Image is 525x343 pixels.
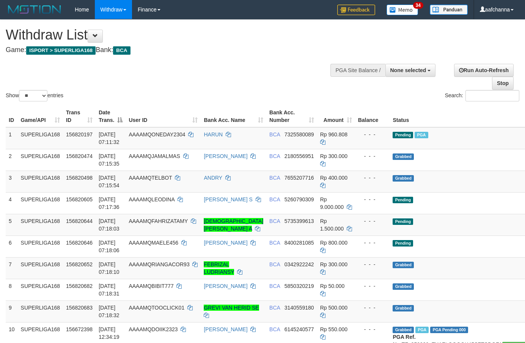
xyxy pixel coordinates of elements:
span: [DATE] 07:15:35 [99,153,119,167]
span: None selected [390,67,426,73]
a: ANDRY [204,175,222,181]
input: Search: [465,90,519,101]
span: Marked by aafnonsreyleab [415,132,428,138]
span: [DATE] 12:34:19 [99,326,119,340]
span: Rp 500.000 [320,305,347,311]
span: Rp 50.000 [320,283,345,289]
span: Rp 300.000 [320,153,347,159]
span: Pending [393,197,413,203]
label: Search: [445,90,519,101]
td: SUPERLIGA168 [18,300,63,322]
h1: Withdraw List [6,27,343,43]
span: [DATE] 07:18:06 [99,240,119,253]
td: SUPERLIGA168 [18,279,63,300]
td: SUPERLIGA168 [18,171,63,192]
span: BCA [269,153,280,159]
td: SUPERLIGA168 [18,236,63,257]
span: [DATE] 07:15:54 [99,175,119,188]
span: [DATE] 07:18:03 [99,218,119,232]
img: Button%20Memo.svg [387,5,418,15]
img: panduan.png [430,5,468,15]
span: [DATE] 07:18:31 [99,283,119,297]
td: 8 [6,279,18,300]
td: SUPERLIGA168 [18,192,63,214]
span: AAAAMQLEODINA [129,196,174,202]
img: Feedback.jpg [337,5,375,15]
span: AAAAMQBIBIT777 [129,283,173,289]
span: BCA [269,240,280,246]
span: [DATE] 07:17:36 [99,196,119,210]
td: 2 [6,149,18,171]
span: Pending [393,218,413,225]
a: Stop [492,77,514,90]
span: Grabbed [393,153,414,160]
div: - - - [358,304,387,311]
span: BCA [269,283,280,289]
div: - - - [358,152,387,160]
span: Marked by aafsoycanthlai [415,327,429,333]
span: 156820646 [66,240,93,246]
span: AAAAMQRIANGACOR93 [129,261,189,267]
span: Pending [393,240,413,247]
span: Grabbed [393,327,414,333]
th: Date Trans.: activate to sort column descending [96,106,126,127]
a: [PERSON_NAME] [204,153,247,159]
span: AAAAMQDOIIK2323 [129,326,178,332]
a: HARUN [204,131,223,138]
td: 7 [6,257,18,279]
span: Copy 7325580089 to clipboard [285,131,314,138]
a: GREVI VAN HERID SE [204,305,259,311]
span: ISPORT > SUPERLIGA168 [26,46,96,55]
td: SUPERLIGA168 [18,127,63,149]
span: Copy 7655207716 to clipboard [285,175,314,181]
div: - - - [358,261,387,268]
span: Copy 2180556951 to clipboard [285,153,314,159]
span: BCA [269,326,280,332]
span: BCA [113,46,130,55]
span: 156820683 [66,305,93,311]
span: Rp 960.808 [320,131,347,138]
span: 156672398 [66,326,93,332]
th: Game/API: activate to sort column ascending [18,106,63,127]
td: 3 [6,171,18,192]
span: Rp 9.000.000 [320,196,344,210]
span: [DATE] 07:18:32 [99,305,119,318]
span: 156820644 [66,218,93,224]
span: BCA [269,131,280,138]
span: Rp 300.000 [320,261,347,267]
span: Copy 5850320219 to clipboard [285,283,314,289]
span: Rp 800.000 [320,240,347,246]
a: [PERSON_NAME] [204,240,247,246]
span: [DATE] 07:11:32 [99,131,119,145]
th: Bank Acc. Name: activate to sort column ascending [201,106,266,127]
img: MOTION_logo.png [6,4,63,15]
span: 34 [413,2,423,9]
th: Amount: activate to sort column ascending [317,106,355,127]
td: 4 [6,192,18,214]
th: ID [6,106,18,127]
div: - - - [358,239,387,247]
span: Copy 0342922242 to clipboard [285,261,314,267]
span: Copy 5735399613 to clipboard [285,218,314,224]
label: Show entries [6,90,63,101]
th: Bank Acc. Number: activate to sort column ascending [266,106,317,127]
a: Run Auto-Refresh [454,64,514,77]
div: - - - [358,174,387,182]
span: Copy 5260790309 to clipboard [285,196,314,202]
a: FEBRIZAL LUDRIANSY [204,261,234,275]
span: AAAAMQFAHRIZATAMY [129,218,188,224]
span: BCA [269,305,280,311]
div: - - - [358,326,387,333]
a: [DEMOGRAPHIC_DATA][PERSON_NAME] A [204,218,263,232]
span: Grabbed [393,262,414,268]
span: Copy 3140559180 to clipboard [285,305,314,311]
span: AAAAMQTOOCLICK01 [129,305,184,311]
td: 5 [6,214,18,236]
div: - - - [358,196,387,203]
span: 156820474 [66,153,93,159]
td: 6 [6,236,18,257]
a: [PERSON_NAME] [204,326,247,332]
span: BCA [269,175,280,181]
select: Showentries [19,90,47,101]
div: - - - [358,131,387,138]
